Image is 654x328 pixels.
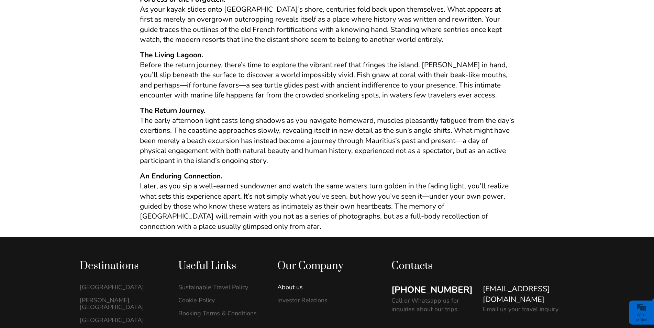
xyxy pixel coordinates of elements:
strong: An Enduring Connection. [140,171,222,181]
input: Enter your last name [9,63,125,79]
textarea: Type your message and click 'Submit' [9,104,125,206]
div: Contacts [391,259,575,273]
div: Navigation go back [8,35,18,46]
a: Investor Relations [277,297,362,304]
span: Later, as you sip a well-earned sundowner and watch the same waters turn golden in the fading lig... [140,181,509,231]
div: Leave a message [46,36,126,45]
a: Booking Terms & Conditions [178,310,263,317]
a: Cookie Policy [178,297,263,304]
strong: The Living Lagoon. [140,50,203,60]
div: Destinations [80,259,164,273]
input: Enter your email address [9,84,125,99]
em: Submit [101,211,125,221]
p: Call or Whatsapp us for inquiries about our trips. [391,296,476,314]
p: Email us your travel inquiry. [483,305,559,314]
div: Useful Links [178,259,263,273]
strong: The Return Journey. [140,106,206,115]
a: Sustainable Travel Policy [178,284,263,291]
div: Our Company [277,259,362,273]
a: [PHONE_NUMBER] [391,284,473,296]
a: About us [277,284,362,291]
span: The early afternoon light casts long shadows as you navigate homeward, muscles pleasantly fatigue... [140,116,514,166]
a: [GEOGRAPHIC_DATA] [80,284,164,291]
div: Minimize live chat window [113,3,129,20]
span: Before the return journey, there’s time to explore the vibrant reef that fringes the island. [PER... [140,60,509,100]
a: [GEOGRAPHIC_DATA] [80,317,164,324]
a: [PERSON_NAME][GEOGRAPHIC_DATA] [80,297,164,311]
span: As your kayak slides onto [GEOGRAPHIC_DATA]’s shore, centuries fold back upon themselves. What ap... [140,4,502,44]
div: We're offline [631,313,652,322]
a: [EMAIL_ADDRESS][DOMAIN_NAME] [483,284,574,305]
